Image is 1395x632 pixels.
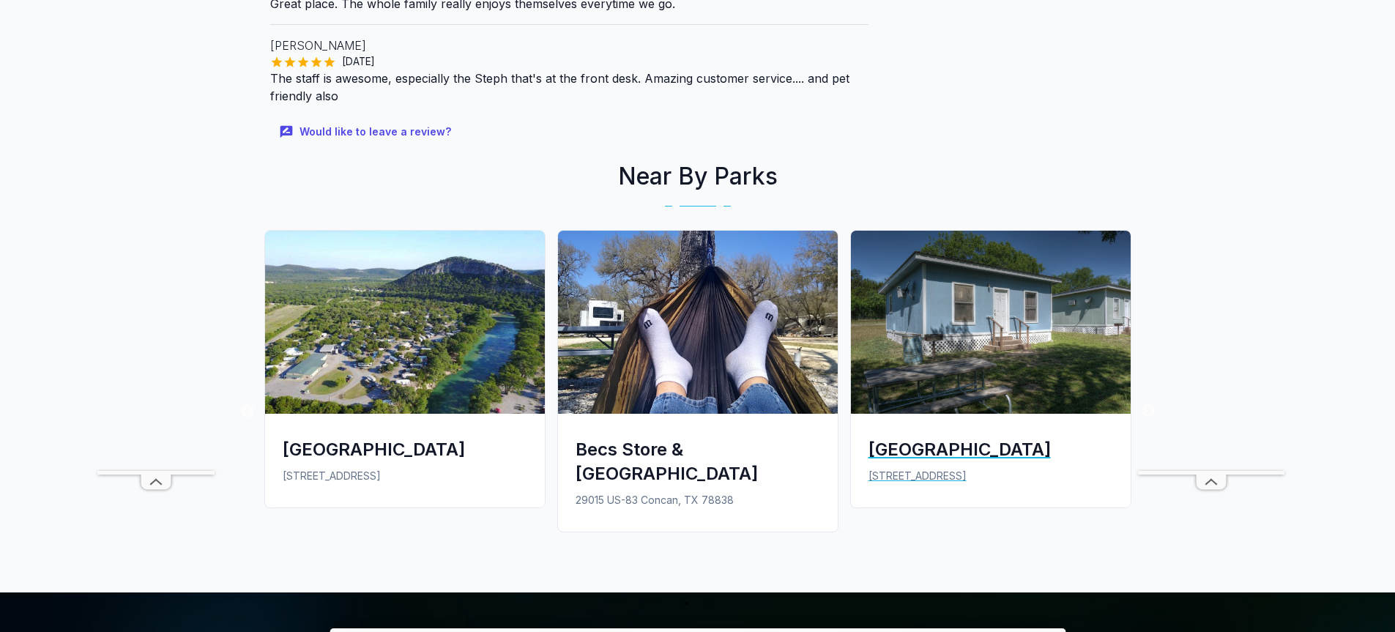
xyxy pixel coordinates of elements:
iframe: Advertisement [97,31,215,471]
p: 29015 US-83 Concan, TX 78838 [576,492,820,508]
p: [STREET_ADDRESS] [283,468,527,484]
a: Becs Store & RV ParkBecs Store & [GEOGRAPHIC_DATA]29015 US-83 Concan, TX 78838 [551,230,844,543]
a: Camp River View[GEOGRAPHIC_DATA][STREET_ADDRESS] [844,230,1137,519]
img: Becs Store & RV Park [558,231,838,414]
iframe: Advertisement [1138,31,1284,471]
p: [STREET_ADDRESS] [868,468,1113,484]
div: Becs Store & [GEOGRAPHIC_DATA] [576,437,820,486]
button: 2 [702,596,716,611]
img: Camp River View [851,231,1131,414]
h2: Near By Parks [258,159,1137,194]
span: [DATE] [336,54,381,69]
a: Parkview Riverside RV Park[GEOGRAPHIC_DATA][STREET_ADDRESS] [258,230,551,519]
div: [GEOGRAPHIC_DATA] [868,437,1113,461]
p: The staff is awesome, especially the Steph that's at the front desk. Amazing customer service....... [270,70,869,105]
button: 1 [680,596,694,611]
button: Previous [240,404,255,419]
img: Parkview Riverside RV Park [265,231,545,414]
p: [PERSON_NAME] [270,37,869,54]
button: Would like to leave a review? [270,116,463,148]
div: [GEOGRAPHIC_DATA] [283,437,527,461]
